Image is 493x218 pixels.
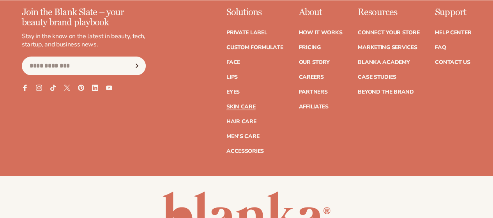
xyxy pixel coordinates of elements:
p: Stay in the know on the latest in beauty, tech, startup, and business news. [22,32,146,49]
a: Private label [226,30,267,35]
p: Join the Blank Slate – your beauty brand playbook [22,7,146,28]
a: FAQ [435,45,446,50]
a: Custom formulate [226,45,283,50]
a: Hair Care [226,119,256,124]
a: Beyond the brand [358,89,414,95]
p: Solutions [226,7,283,18]
a: Eyes [226,89,240,95]
a: Men's Care [226,134,259,139]
p: About [299,7,342,18]
a: Affiliates [299,104,328,110]
a: Case Studies [358,74,396,80]
a: Contact Us [435,60,470,65]
a: Skin Care [226,104,255,110]
a: Our Story [299,60,329,65]
a: How It Works [299,30,342,35]
a: Marketing services [358,45,417,50]
a: Careers [299,74,323,80]
p: Support [435,7,471,18]
a: Blanka Academy [358,60,410,65]
a: Help Center [435,30,471,35]
a: Partners [299,89,327,95]
button: Subscribe [128,57,145,75]
a: Pricing [299,45,320,50]
a: Accessories [226,149,264,154]
a: Lips [226,74,238,80]
a: Connect your store [358,30,419,35]
a: Face [226,60,240,65]
p: Resources [358,7,419,18]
